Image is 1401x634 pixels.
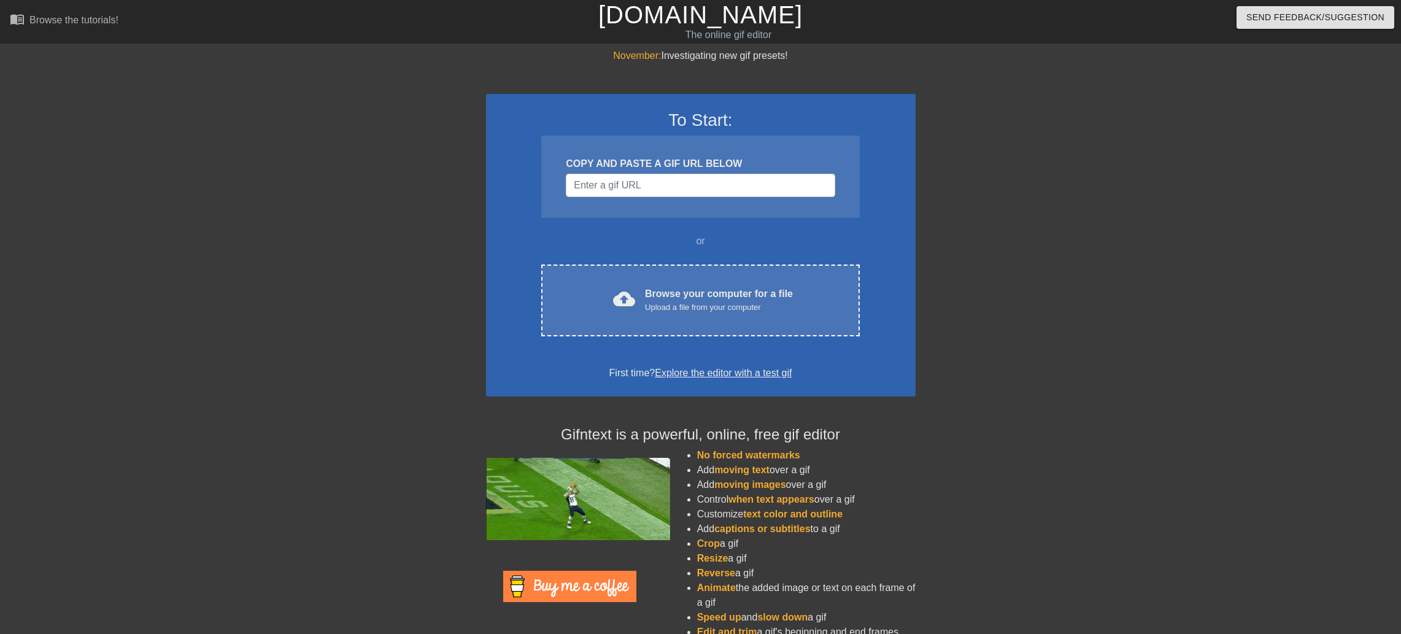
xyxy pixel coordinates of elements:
span: No forced watermarks [697,450,800,460]
h3: To Start: [502,110,900,131]
span: text color and outline [743,509,843,519]
span: captions or subtitles [714,524,810,534]
img: football_small.gif [486,458,670,540]
li: Add over a gif [697,463,916,477]
span: slow down [757,612,808,622]
div: Browse the tutorials! [29,15,118,25]
h4: Gifntext is a powerful, online, free gif editor [486,426,916,444]
span: Resize [697,553,728,563]
a: Browse the tutorials! [10,12,118,31]
a: [DOMAIN_NAME] [598,1,803,28]
span: Send Feedback/Suggestion [1246,10,1384,25]
div: Upload a file from your computer [645,301,793,314]
span: Animate [697,582,736,593]
span: Crop [697,538,720,549]
button: Send Feedback/Suggestion [1237,6,1394,29]
div: First time? [502,366,900,381]
li: Add to a gif [697,522,916,536]
span: Reverse [697,568,735,578]
li: Add over a gif [697,477,916,492]
span: moving text [714,465,770,475]
div: COPY AND PASTE A GIF URL BELOW [566,157,835,171]
span: November: [613,50,661,61]
li: a gif [697,566,916,581]
li: and a gif [697,610,916,625]
span: moving images [714,479,785,490]
div: The online gif editor [473,28,984,42]
input: Username [566,174,835,197]
span: cloud_upload [613,288,635,310]
span: menu_book [10,12,25,26]
li: Customize [697,507,916,522]
span: when text appears [728,494,814,504]
div: Investigating new gif presets! [486,48,916,63]
li: Control over a gif [697,492,916,507]
li: the added image or text on each frame of a gif [697,581,916,610]
div: Browse your computer for a file [645,287,793,314]
a: Explore the editor with a test gif [655,368,792,378]
li: a gif [697,536,916,551]
div: or [518,234,884,249]
img: Buy Me A Coffee [503,571,636,602]
span: Speed up [697,612,741,622]
li: a gif [697,551,916,566]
